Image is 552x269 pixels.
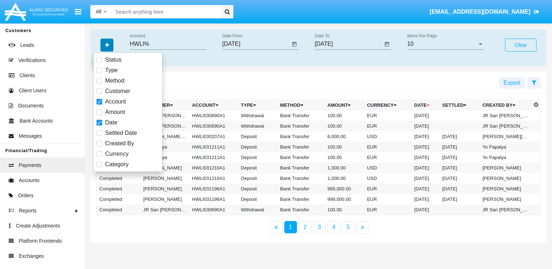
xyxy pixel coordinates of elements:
[105,160,129,169] span: Category
[4,1,69,22] img: Logo image
[189,152,238,163] td: HWLI031211A1
[19,162,41,169] span: Payments
[189,131,238,142] td: HWLI030207A1
[407,41,414,47] span: 10
[96,173,141,184] td: Completed
[277,100,324,111] th: Method
[189,110,238,121] td: HWLI030690A1
[299,221,311,233] a: 2
[324,173,364,184] td: 1,000.00
[364,131,411,142] td: USD
[105,150,129,158] span: Currency
[324,184,364,194] td: 999,000.00
[189,163,238,173] td: HWLI031210A1
[277,173,324,184] td: Bank Transfer
[327,221,340,233] a: 4
[479,152,531,163] td: Yo Papatya
[324,110,364,121] td: 100.00
[238,110,277,121] td: Withdrawal
[364,194,411,204] td: EUR
[105,139,134,148] span: Created By
[364,110,411,121] td: EUR
[105,66,118,75] span: Type
[324,194,364,204] td: 999,000.00
[284,221,297,233] a: 1
[504,80,520,86] span: Export
[19,132,42,140] span: Messages
[140,142,189,152] td: Yo Papatya
[140,194,189,204] td: [PERSON_NAME]
[140,173,189,184] td: [PERSON_NAME]
[189,184,238,194] td: HWLI031196A1
[140,110,189,121] td: JR San [PERSON_NAME]
[277,131,324,142] td: Bank Transfer
[383,40,391,49] button: Open calendar
[411,194,440,204] td: [DATE]
[105,108,125,116] span: Amount
[189,100,238,111] th: Account
[238,204,277,215] td: Withdrawal
[479,131,531,142] td: [PERSON_NAME][DEMOGRAPHIC_DATA]
[479,163,531,173] td: [PERSON_NAME]
[96,204,141,215] td: Completed
[411,121,440,131] td: [DATE]
[499,77,525,89] button: Export
[140,152,189,163] td: Yo Papatya
[277,121,324,131] td: Bank Transfer
[411,110,440,121] td: [DATE]
[277,194,324,204] td: Bank Transfer
[479,110,531,121] td: JR San [PERSON_NAME]
[238,163,277,173] td: Deposit
[364,163,411,173] td: USD
[479,204,531,215] td: JR San [PERSON_NAME]
[364,100,411,111] th: Currency
[479,173,531,184] td: [PERSON_NAME]
[324,142,364,152] td: 100.00
[426,2,543,22] a: [EMAIL_ADDRESS][DOMAIN_NAME]
[290,40,299,49] button: Open calendar
[189,173,238,184] td: HWLI031210A1
[479,142,531,152] td: Yo Papatya
[479,100,531,111] th: Created By
[479,121,531,131] td: JR San [PERSON_NAME]
[238,152,277,163] td: Deposit
[411,100,440,111] th: Date
[439,173,479,184] td: [DATE]
[189,194,238,204] td: HWLI031196A1
[324,163,364,173] td: 1,000.00
[96,194,141,204] td: Completed
[140,163,189,173] td: [PERSON_NAME]
[277,204,324,215] td: Bank Transfer
[277,152,324,163] td: Bank Transfer
[238,184,277,194] td: Deposit
[140,184,189,194] td: [PERSON_NAME]
[277,142,324,152] td: Bank Transfer
[90,8,112,16] a: All
[189,142,238,152] td: HWLI031211A1
[439,194,479,204] td: [DATE]
[364,204,411,215] td: EUR
[19,207,36,215] span: Reports
[238,100,277,111] th: Type
[140,100,189,111] th: Customer
[411,173,440,184] td: [DATE]
[105,129,137,137] span: Settled Date
[238,142,277,152] td: Deposit
[18,102,44,110] span: Documents
[16,222,60,230] span: Create Adjustments
[411,204,440,215] td: [DATE]
[411,163,440,173] td: [DATE]
[364,142,411,152] td: EUR
[324,152,364,163] td: 100.00
[140,121,189,131] td: JR San [PERSON_NAME]
[19,237,62,245] span: Platform Frontends
[324,100,364,111] th: Amount
[105,87,130,96] span: Customer
[238,121,277,131] td: Withdrawal
[19,177,40,184] span: Accounts
[411,131,440,142] td: [DATE]
[238,131,277,142] td: Deposit
[96,184,141,194] td: Completed
[364,152,411,163] td: EUR
[342,221,354,233] a: 5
